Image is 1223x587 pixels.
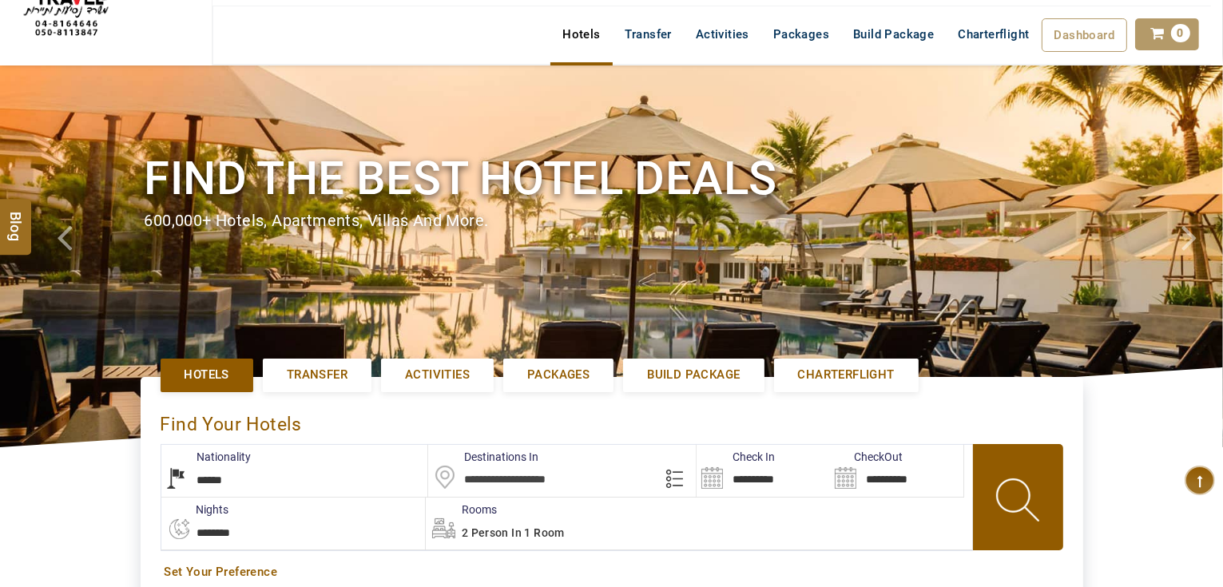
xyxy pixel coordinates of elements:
[623,359,764,391] a: Build Package
[185,367,229,383] span: Hotels
[841,18,946,50] a: Build Package
[161,502,229,518] label: nights
[946,18,1041,50] a: Charterflight
[958,27,1029,42] span: Charterflight
[381,359,494,391] a: Activities
[161,397,1063,444] div: Find Your Hotels
[145,209,1079,232] div: 600,000+ hotels, apartments, villas and more.
[161,449,252,465] label: Nationality
[1135,18,1199,50] a: 0
[503,359,613,391] a: Packages
[798,367,895,383] span: Charterflight
[830,449,903,465] label: CheckOut
[1054,28,1115,42] span: Dashboard
[1171,24,1190,42] span: 0
[428,449,538,465] label: Destinations In
[165,564,1059,581] a: Set Your Preference
[761,18,841,50] a: Packages
[287,367,347,383] span: Transfer
[647,367,740,383] span: Build Package
[830,445,963,497] input: Search
[774,359,919,391] a: Charterflight
[426,502,497,518] label: Rooms
[613,18,684,50] a: Transfer
[527,367,590,383] span: Packages
[263,359,371,391] a: Transfer
[550,18,612,50] a: Hotels
[161,359,253,391] a: Hotels
[697,449,775,465] label: Check In
[145,149,1079,208] h1: Find the best hotel deals
[405,367,470,383] span: Activities
[462,526,565,539] span: 2 Person in 1 Room
[697,445,830,497] input: Search
[684,18,761,50] a: Activities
